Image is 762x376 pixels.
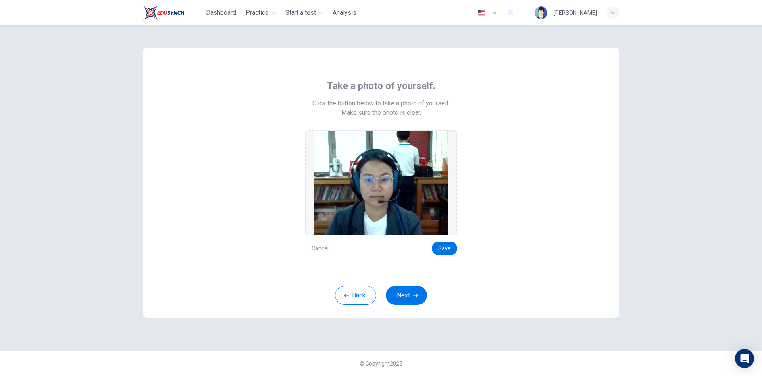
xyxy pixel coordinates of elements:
[242,6,279,20] button: Practice
[360,360,402,367] span: © Copyright 2025
[305,242,335,255] button: Cancel
[333,8,356,17] span: Analysis
[735,349,754,368] div: Open Intercom Messenger
[282,6,326,20] button: Start a test
[535,6,547,19] img: Profile picture
[554,8,597,17] div: [PERSON_NAME]
[143,5,185,21] img: Train Test logo
[432,242,457,255] button: Save
[143,5,203,21] a: Train Test logo
[312,99,450,108] span: Click the button below to take a photo of yourself.
[246,8,269,17] span: Practice
[477,10,487,16] img: en
[327,79,435,92] span: Take a photo of yourself.
[206,8,236,17] span: Dashboard
[329,6,360,20] button: Analysis
[386,286,427,305] button: Next
[285,8,316,17] span: Start a test
[203,6,239,20] button: Dashboard
[314,131,448,235] img: preview screemshot
[341,108,421,118] span: Make sure the photo is clear.
[335,286,376,305] button: Back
